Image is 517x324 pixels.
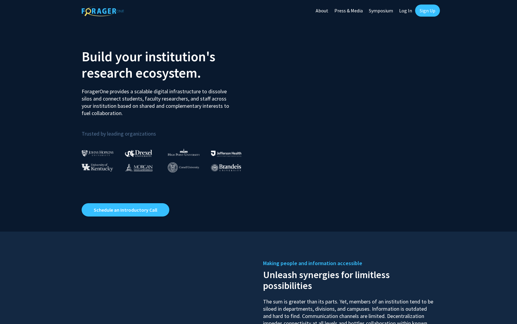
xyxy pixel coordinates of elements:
[82,122,254,138] p: Trusted by leading organizations
[415,5,440,17] a: Sign Up
[82,150,114,156] img: Johns Hopkins University
[263,259,435,268] h5: Making people and information accessible
[82,203,169,217] a: Opens in a new tab
[168,162,199,172] img: Cornell University
[125,163,153,171] img: Morgan State University
[82,48,254,81] h2: Build your institution's research ecosystem.
[82,83,233,117] p: ForagerOne provides a scalable digital infrastructure to dissolve silos and connect students, fac...
[168,149,200,156] img: High Point University
[82,163,113,172] img: University of Kentucky
[211,164,241,172] img: Brandeis University
[82,6,124,16] img: ForagerOne Logo
[125,150,152,157] img: Drexel University
[263,268,435,291] h2: Unleash synergies for limitless possibilities
[211,151,241,156] img: Thomas Jefferson University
